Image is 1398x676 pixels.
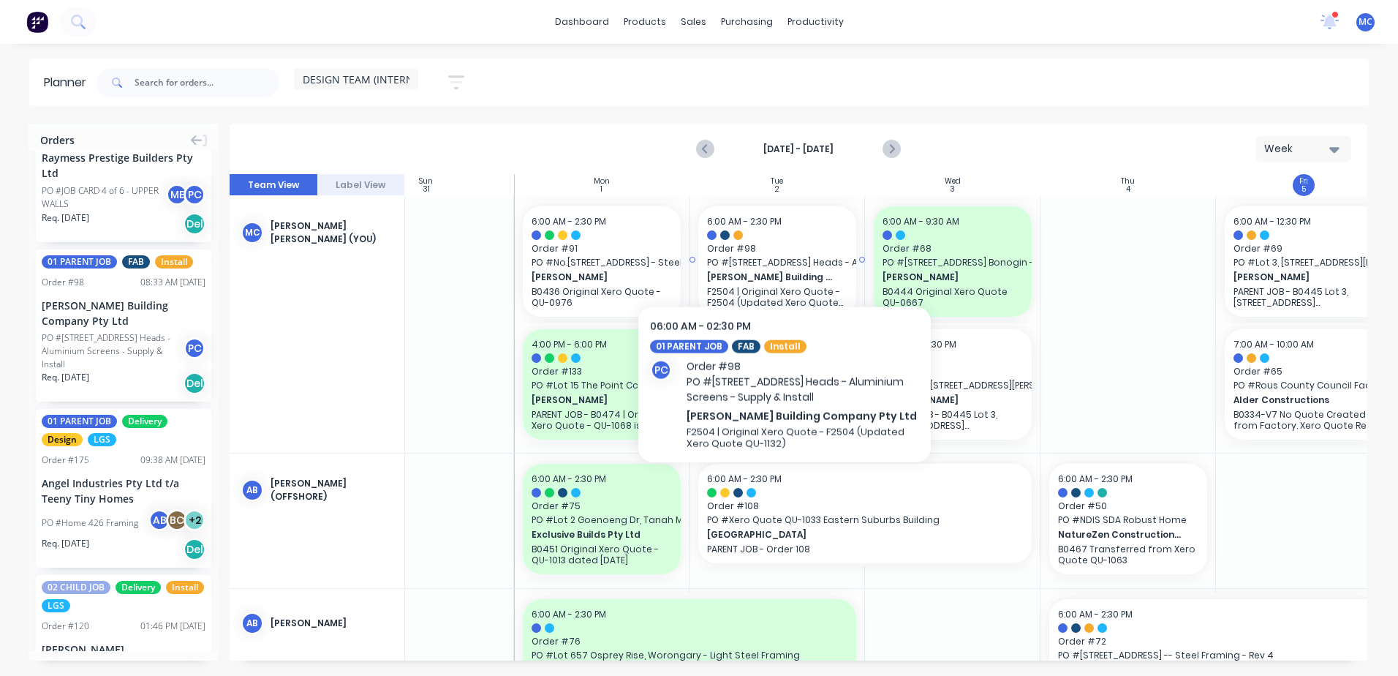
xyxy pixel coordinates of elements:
[184,184,205,206] div: PC
[1233,409,1374,431] p: B0334-V7 No Quote Created from Factory. Xero Quote Ref QU-0973
[1058,500,1198,513] span: Order # 50
[140,454,205,467] div: 09:38 AM [DATE]
[714,11,780,33] div: purchasing
[883,242,1023,255] span: Order # 68
[42,276,84,289] div: Order # 98
[883,394,1009,407] span: [PERSON_NAME]
[707,286,847,308] p: F2504 | Original Xero Quote - F2504 (Updated Xero Quote QU-1132)
[532,514,672,527] span: PO # Lot 2 Goenoeng Dr, Tanah Merah - Steel Framing
[1233,365,1374,378] span: Order # 65
[166,509,188,531] div: BC
[423,186,430,193] div: 31
[148,509,170,531] div: AB
[883,365,1023,378] span: Order # 69
[883,379,1023,392] span: PO # Lot 3, [STREET_ADDRESS][PERSON_NAME] -- Steel Framing Solutions - Rev 4
[42,371,89,384] span: Req. [DATE]
[140,276,205,289] div: 08:33 AM [DATE]
[673,11,714,33] div: sales
[532,409,672,431] p: PARENT JOB - B0474 | Original Xero Quote - QU-1068 issued [DATE]
[707,215,782,228] span: 6:00 AM - 2:30 PM
[42,255,117,268] span: 01 PARENT JOB
[532,365,672,378] span: Order # 133
[771,177,783,186] div: Tue
[166,581,204,594] span: Install
[883,286,1023,308] p: B0444 Original Xero Quote QU-0667
[42,620,89,633] div: Order # 120
[42,433,83,446] span: Design
[780,11,851,33] div: productivity
[135,68,279,97] input: Search for orders...
[532,394,658,407] span: [PERSON_NAME]
[1233,286,1374,308] p: PARENT JOB - B0445 Lot 3, [STREET_ADDRESS][PERSON_NAME] -- Steel Framing Solutions - Rev 4
[707,473,782,485] span: 6:00 AM - 2:30 PM
[950,186,955,193] div: 3
[241,479,263,501] div: AB
[42,331,188,371] div: PO #[STREET_ADDRESS] Heads - Aluminium Screens - Supply & Install
[1299,177,1308,186] div: Fri
[883,338,956,350] span: 9:30 AM - 2:30 PM
[707,544,1023,555] p: PARENT JOB - Order 108
[184,213,205,235] div: Del
[1256,136,1351,162] button: Week
[1233,271,1360,284] span: [PERSON_NAME]
[532,473,606,485] span: 6:00 AM - 2:30 PM
[155,255,193,268] span: Install
[616,11,673,33] div: products
[271,219,393,246] div: [PERSON_NAME] [PERSON_NAME] (You)
[1126,186,1130,193] div: 4
[707,528,991,541] span: [GEOGRAPHIC_DATA]
[122,255,150,268] span: FAB
[707,242,847,255] span: Order # 98
[775,186,779,193] div: 2
[707,514,1023,527] span: PO # Xero Quote QU-1033 Eastern Suburbs Building
[42,211,89,225] span: Req. [DATE]
[1233,215,1311,228] span: 6:00 AM - 12:30 PM
[317,174,405,196] button: Label View
[42,642,205,657] div: [PERSON_NAME]
[532,635,847,648] span: Order # 76
[600,186,602,193] div: 1
[42,454,89,467] div: Order # 175
[548,11,616,33] a: dashboard
[1058,544,1198,566] p: B0467 Transferred from Xero Quote QU-1063
[1058,649,1374,662] span: PO # [STREET_ADDRESS] -- Steel Framing - Rev 4
[42,476,205,506] div: Angel Industries Pty Ltd t/a Teeny Tiny Homes
[44,74,94,91] div: Planner
[532,256,672,269] span: PO # No.[STREET_ADDRESS] - Steel Framing Design & Supply - Rev 2
[42,150,205,181] div: Raymess Prestige Builders Pty Ltd
[42,517,138,530] div: PO #Home 426 Framing
[166,184,188,206] div: ME
[241,222,263,244] div: MC
[42,599,70,612] span: LGS
[883,256,1023,269] span: PO # [STREET_ADDRESS] Bonogin - LGSF Walls - Rev 2
[1233,242,1374,255] span: Order # 69
[26,11,48,33] img: Factory
[532,286,672,308] p: B0436 Original Xero Quote - QU-0976
[1058,528,1184,541] span: NatureZen Constructions QLD Pty Ltd
[1233,379,1374,392] span: PO # Rous County Council Facilities - Building A Warehouse - Additional Wall Framing VAR 07
[883,215,959,228] span: 6:00 AM - 9:30 AM
[241,612,263,634] div: AB
[1058,635,1374,648] span: Order # 72
[42,537,89,550] span: Req. [DATE]
[1233,338,1314,350] span: 7:00 AM - 10:00 AM
[725,143,872,156] strong: [DATE] - [DATE]
[1058,608,1133,620] span: 6:00 AM - 2:30 PM
[532,544,672,566] p: B0451 Original Xero Quote - QU-1013 dated [DATE]
[532,338,607,350] span: 4:00 PM - 6:00 PM
[184,337,205,359] div: PC
[707,271,834,284] span: [PERSON_NAME] Building Company Pty Ltd
[532,528,658,541] span: Exclusive Builds Pty Ltd
[230,174,317,196] button: Team View
[532,215,606,228] span: 6:00 AM - 2:30 PM
[883,409,1023,431] p: PARENT JOB - B0445 Lot 3, [STREET_ADDRESS][PERSON_NAME] -- Steel Framing Solutions - Rev 4
[594,177,610,186] div: Mon
[40,132,75,148] span: Orders
[532,649,847,662] span: PO # Lot 657 Osprey Rise, Worongary - Light Steel Framing
[122,415,167,428] span: Delivery
[116,581,161,594] span: Delivery
[42,415,117,428] span: 01 PARENT JOB
[1233,394,1360,407] span: Alder Constructions
[42,184,170,211] div: PO #JOB CARD 4 of 6 - UPPER WALLS
[140,620,205,633] div: 01:46 PM [DATE]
